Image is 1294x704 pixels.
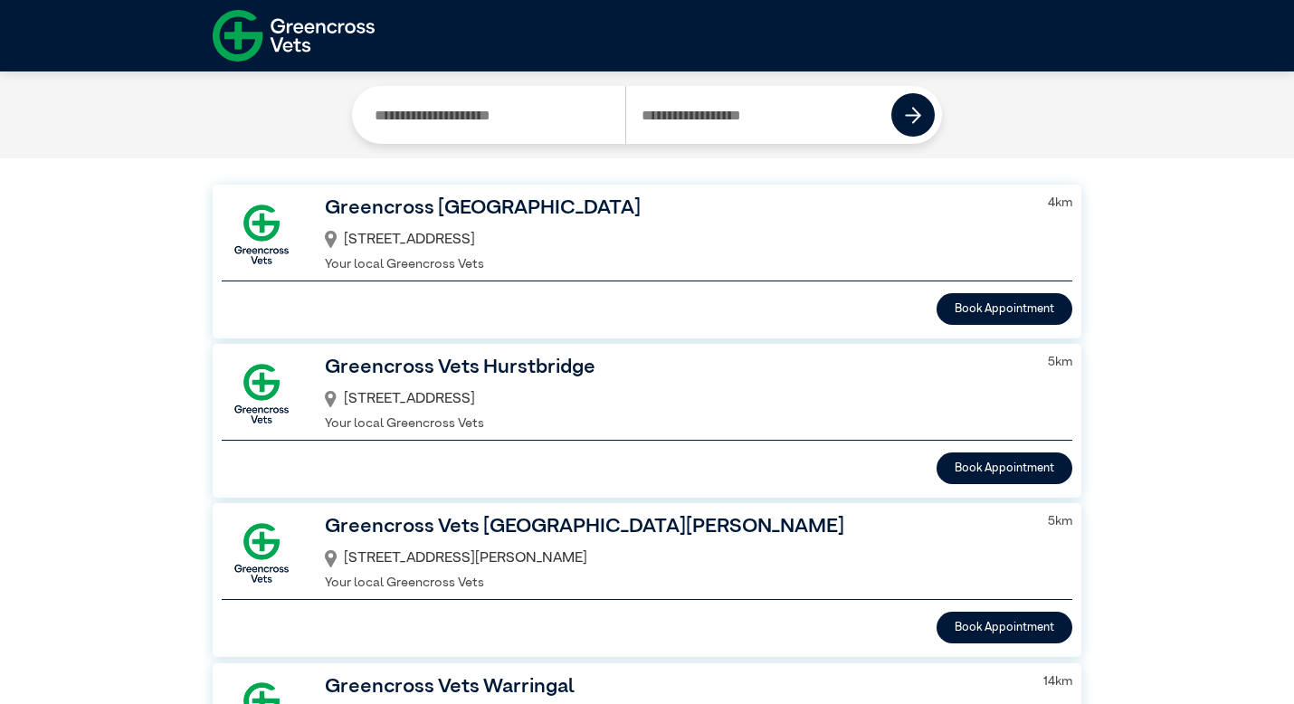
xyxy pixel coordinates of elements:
img: GX-Square.png [222,513,301,593]
div: [STREET_ADDRESS][PERSON_NAME] [325,543,1025,574]
p: 14 km [1043,672,1072,692]
button: Book Appointment [937,293,1072,325]
input: Search by Postcode [625,86,892,144]
p: Your local Greencross Vets [325,574,1025,594]
button: Book Appointment [937,452,1072,484]
button: Book Appointment [937,612,1072,643]
p: 5 km [1048,512,1072,532]
p: Your local Greencross Vets [325,255,1025,275]
h3: Greencross Vets [GEOGRAPHIC_DATA][PERSON_NAME] [325,512,1025,543]
div: [STREET_ADDRESS] [325,224,1025,255]
img: f-logo [213,5,375,67]
p: 4 km [1048,194,1072,214]
p: 5 km [1048,353,1072,373]
h3: Greencross [GEOGRAPHIC_DATA] [325,194,1025,224]
h3: Greencross Vets Hurstbridge [325,353,1025,384]
p: Your local Greencross Vets [325,414,1025,434]
h3: Greencross Vets Warringal [325,672,1021,703]
img: GX-Square.png [222,354,301,433]
input: Search by Clinic Name [359,86,625,144]
div: [STREET_ADDRESS] [325,384,1025,414]
img: GX-Square.png [222,195,301,274]
img: icon-right [905,107,922,124]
